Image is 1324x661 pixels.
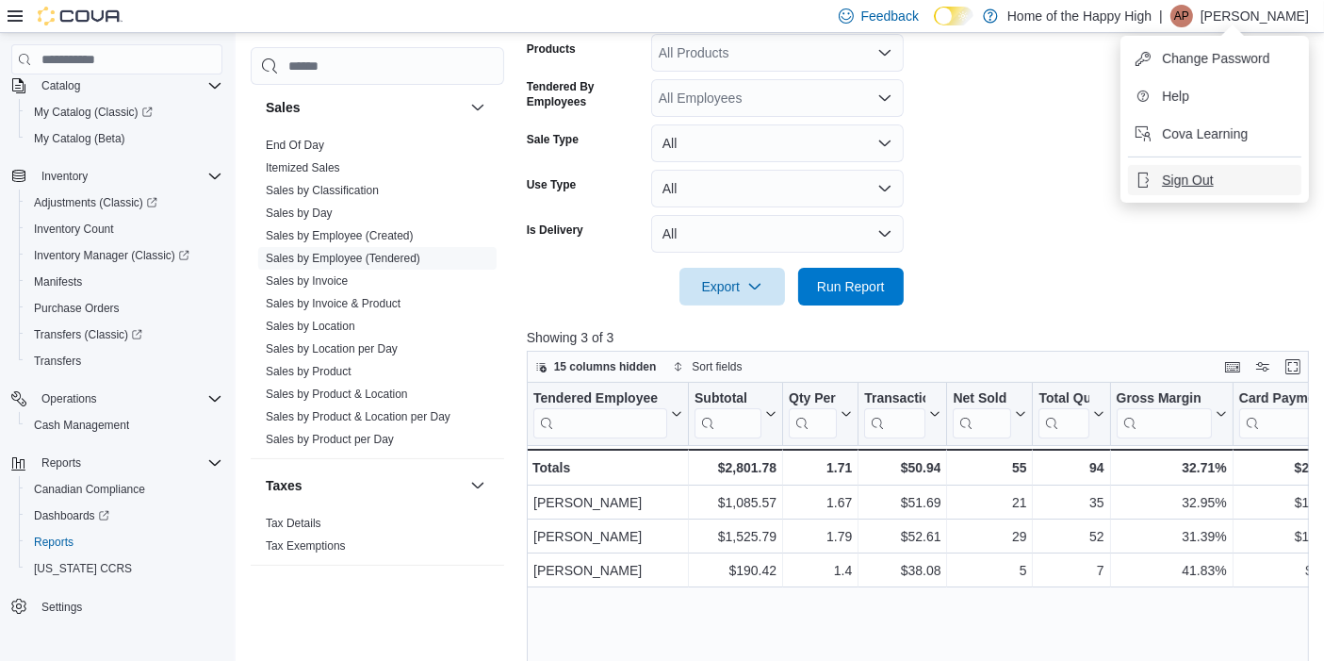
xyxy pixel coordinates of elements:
a: Dashboards [19,503,230,529]
div: Totals [532,456,682,479]
a: [US_STATE] CCRS [26,557,139,580]
button: Help [1128,81,1301,111]
a: Reports [26,531,81,554]
div: Transaction Average [864,390,925,438]
span: Transfers (Classic) [26,323,222,346]
div: $1,525.79 [695,525,776,548]
a: Sales by Product & Location [266,388,408,401]
span: Transfers [34,354,81,369]
button: Cova Learning [1128,119,1301,149]
a: Sales by Classification [266,184,379,197]
span: [US_STATE] CCRS [34,561,132,576]
div: 1.67 [789,491,852,514]
span: Sign Out [1162,171,1213,190]
h3: Taxes [266,476,302,495]
img: Cova [38,7,123,25]
div: [PERSON_NAME] [533,525,682,548]
a: Itemized Sales [266,161,340,174]
span: Inventory Manager (Classic) [34,248,189,263]
div: Gross Margin [1116,390,1211,408]
span: Sales by Invoice [266,273,348,289]
div: 1.4 [789,559,852,582]
button: Settings [4,593,230,620]
span: Export [691,268,774,306]
span: Catalog [41,78,80,93]
a: Canadian Compliance [26,478,153,501]
span: Change Password [1162,49,1269,68]
label: Products [527,41,576,57]
span: Transfers (Classic) [34,327,142,342]
button: My Catalog (Beta) [19,125,230,152]
div: 32.95% [1116,491,1226,514]
div: 7 [1038,559,1103,582]
span: Tax Exemptions [266,538,346,554]
button: Inventory [4,163,230,190]
span: End Of Day [266,138,324,153]
span: My Catalog (Classic) [26,101,222,124]
a: End Of Day [266,139,324,152]
button: All [651,215,904,253]
button: Subtotal [695,390,776,438]
button: Open list of options [877,91,892,106]
div: 32.71% [1116,456,1226,479]
div: [PERSON_NAME] [533,491,682,514]
div: Gross Margin [1116,390,1211,438]
a: Cash Management [26,414,137,437]
span: Sales by Product & Location [266,387,408,402]
div: Tendered Employee [533,390,667,438]
div: Net Sold [953,390,1011,438]
a: Adjustments (Classic) [19,190,230,216]
span: Sales by Invoice & Product [266,296,400,311]
div: 1.79 [789,525,852,548]
button: Operations [34,388,105,410]
span: AP [1174,5,1189,27]
div: $190.42 [695,559,776,582]
span: Sales by Classification [266,183,379,198]
span: Dashboards [34,508,109,523]
a: Sales by Employee (Created) [266,229,414,242]
a: Sales by Location per Day [266,342,398,355]
span: Sales by Employee (Tendered) [266,251,420,266]
button: Manifests [19,269,230,295]
span: Cash Management [34,418,129,433]
span: Reports [26,531,222,554]
a: My Catalog (Classic) [19,99,230,125]
p: [PERSON_NAME] [1201,5,1309,27]
span: Catalog [34,74,222,97]
span: Inventory Count [34,222,114,237]
a: Inventory Count [26,218,122,240]
button: Transaction Average [864,390,940,438]
button: Sales [266,98,463,117]
span: Dashboards [26,504,222,527]
span: Inventory [34,165,222,188]
a: Sales by Product per Day [266,433,394,446]
span: Settings [34,595,222,619]
div: 94 [1038,456,1103,479]
div: $2,801.78 [695,456,776,479]
label: Use Type [527,177,576,192]
button: [US_STATE] CCRS [19,555,230,582]
span: Itemized Sales [266,160,340,175]
span: Feedback [861,7,919,25]
div: Tendered Employee [533,390,667,408]
a: Inventory Manager (Classic) [19,242,230,269]
button: Qty Per Transaction [789,390,852,438]
a: Sales by Product & Location per Day [266,410,450,423]
div: Qty Per Transaction [789,390,837,408]
span: Inventory [41,169,88,184]
button: Reports [4,450,230,476]
button: Net Sold [953,390,1026,438]
span: Transfers [26,350,222,372]
span: Operations [34,388,222,410]
button: Canadian Compliance [19,476,230,503]
button: Sign Out [1128,165,1301,195]
label: Is Delivery [527,223,583,238]
span: Tax Details [266,516,321,531]
span: Cash Management [26,414,222,437]
div: Transaction Average [864,390,925,408]
button: Sales [466,96,489,119]
a: Settings [34,596,90,619]
span: Cova Learning [1162,124,1248,143]
p: Home of the Happy High [1007,5,1152,27]
span: Sort fields [692,359,742,374]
